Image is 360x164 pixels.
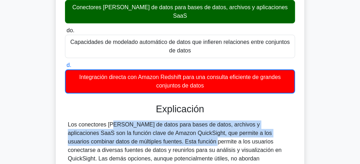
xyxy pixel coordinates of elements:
[66,62,71,68] font: d.
[156,104,204,114] font: Explicación
[70,39,290,53] font: Capacidades de modelado automático de datos que infieren relaciones entre conjuntos de datos
[72,4,288,19] font: Conectores [PERSON_NAME] de datos para bases de datos, archivos y aplicaciones SaaS
[79,74,280,89] font: Integración directa con Amazon Redshift para una consulta eficiente de grandes conjuntos de datos
[66,27,74,33] font: do.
